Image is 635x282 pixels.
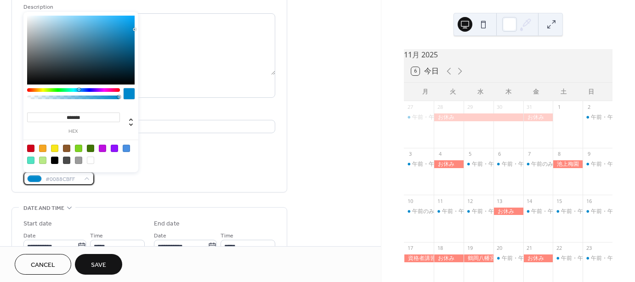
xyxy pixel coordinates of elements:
[493,208,523,215] div: お休み
[526,245,533,252] div: 21
[442,208,475,215] div: 午前・午後◎
[494,83,522,101] div: 木
[591,160,624,168] div: 午前・午後◎
[434,160,464,168] div: お休み
[585,197,592,204] div: 16
[51,157,58,164] div: #000000
[404,160,434,168] div: 午前・午後◎
[39,145,46,152] div: #F5A623
[23,2,273,12] div: Description
[591,254,624,262] div: 午前・午後◎
[23,219,52,229] div: Start date
[466,197,473,204] div: 12
[87,157,94,164] div: #FFFFFF
[75,254,122,275] button: Save
[23,109,273,118] div: Location
[493,254,523,262] div: 午前・午後◎
[464,160,493,168] div: 午前・午後◎
[583,160,612,168] div: 午前・午後◎
[123,145,130,152] div: #4A90E2
[411,83,439,101] div: 月
[523,208,553,215] div: 午前・午後◎
[51,145,58,152] div: #F8E71C
[523,254,553,262] div: お休み
[496,245,503,252] div: 20
[407,197,414,204] div: 10
[583,113,612,121] div: 午前・午後◎
[526,197,533,204] div: 14
[404,113,434,121] div: 午前・午後◎
[407,151,414,158] div: 3
[522,83,550,101] div: 金
[591,208,624,215] div: 午前・午後◎
[434,208,464,215] div: 午前・午後◎
[585,151,592,158] div: 9
[404,49,612,60] div: 11月 2025
[31,260,55,270] span: Cancel
[434,113,523,121] div: お休み
[45,175,79,184] span: #0088CBFF
[553,208,583,215] div: 午前・午後◎
[493,160,523,168] div: 午前・午後◎
[412,113,445,121] div: 午前・午後◎
[408,65,442,78] button: 6今日
[63,145,70,152] div: #8B572A
[526,104,533,111] div: 31
[466,245,473,252] div: 19
[434,254,464,262] div: お休み
[404,208,434,215] div: 午前のみ◎
[585,245,592,252] div: 23
[412,208,440,215] div: 午前のみ◎
[523,160,553,168] div: 午前のみ◎
[496,197,503,204] div: 13
[75,145,82,152] div: #7ED321
[556,151,562,158] div: 8
[466,151,473,158] div: 5
[496,104,503,111] div: 30
[472,208,505,215] div: 午前・午後◎
[221,231,233,241] span: Time
[154,231,166,241] span: Date
[99,145,106,152] div: #BD10E0
[437,104,443,111] div: 28
[472,160,505,168] div: 午前・午後◎
[27,157,34,164] div: #50E3C2
[502,254,535,262] div: 午前・午後◎
[531,160,559,168] div: 午前のみ◎
[111,145,118,152] div: #9013FE
[466,104,473,111] div: 29
[39,157,46,164] div: #B8E986
[553,160,583,168] div: 池上梅園 茶会
[464,254,493,262] div: 鶴岡八幡宮茶会
[561,254,594,262] div: 午前・午後◎
[75,157,82,164] div: #9B9B9B
[90,231,103,241] span: Time
[531,208,564,215] div: 午前・午後◎
[412,160,445,168] div: 午前・午後◎
[523,113,553,121] div: お休み
[27,129,120,134] label: hex
[561,208,594,215] div: 午前・午後◎
[27,145,34,152] div: #D0021B
[407,104,414,111] div: 27
[154,219,180,229] div: End date
[467,83,494,101] div: 水
[437,151,443,158] div: 4
[553,254,583,262] div: 午前・午後◎
[583,208,612,215] div: 午前・午後◎
[556,197,562,204] div: 15
[15,254,71,275] button: Cancel
[556,104,562,111] div: 1
[437,245,443,252] div: 18
[439,83,466,101] div: 火
[87,145,94,152] div: #417505
[23,203,64,213] span: Date and time
[23,231,36,241] span: Date
[63,157,70,164] div: #4A4A4A
[91,260,106,270] span: Save
[526,151,533,158] div: 7
[578,83,605,101] div: 日
[404,254,434,262] div: 資格者講習会㊡
[583,254,612,262] div: 午前・午後◎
